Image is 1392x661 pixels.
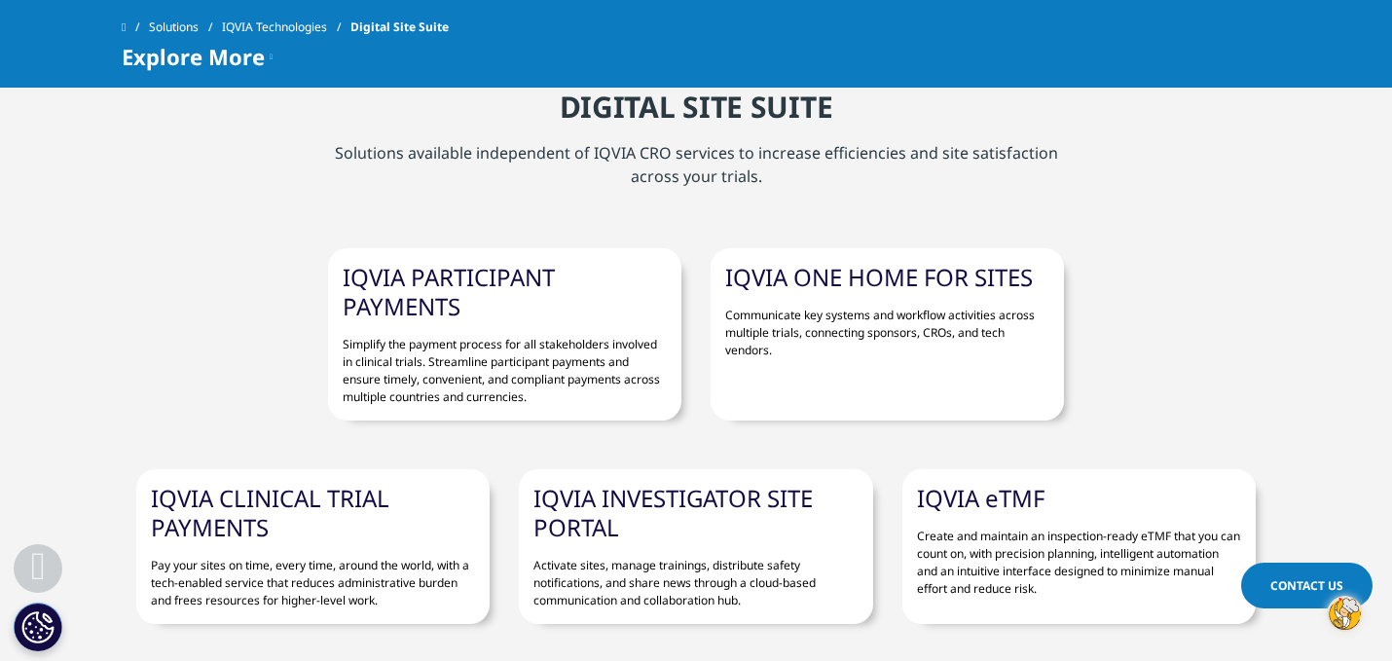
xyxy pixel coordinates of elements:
a: Contact Us [1241,563,1373,608]
a: IQVIA INVESTIGATOR SITE PORTAL [533,482,813,543]
p: Simplify the payment process for all stakeholders involved in clinical trials. Streamline partici... [343,321,667,406]
a: Solutions [149,10,222,45]
a: IQVIA eTMF [917,482,1044,514]
a: IQVIA Technologies [222,10,350,45]
p: Activate sites, manage trainings, distribute safety notifications, and share news through a cloud... [533,542,858,609]
a: IQVIA CLINICAL TRIAL PAYMENTS [151,482,389,543]
span: Explore More [122,45,265,68]
p: Create and maintain an inspection-ready eTMF that you can count on, with precision planning, inte... [917,513,1241,598]
p: Solutions available independent of IQVIA CRO services to increase efficiencies and site satisfact... [316,141,1077,200]
p: Communicate key systems and workflow activities across multiple trials, connecting sponsors, CROs... [725,292,1049,359]
p: Pay your sites on time, every time, around the world, with a tech-enabled service that reduces ad... [151,542,475,609]
button: Cookies Settings [14,603,62,651]
span: Digital Site Suite [350,10,449,45]
a: IQVIA ONE HOME FOR SITES [725,261,1033,293]
h4: DIGITAL SITE SUITE [316,88,1077,141]
a: IQVIA PARTICIPANT PAYMENTS [343,261,555,322]
span: Contact Us [1270,577,1343,594]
